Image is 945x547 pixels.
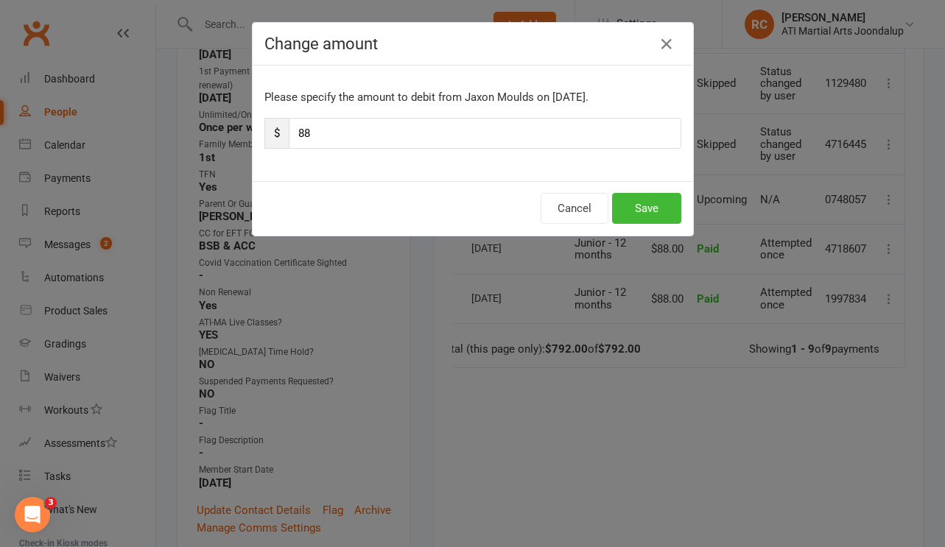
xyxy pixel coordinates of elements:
h4: Change amount [264,35,681,53]
iframe: Intercom live chat [15,497,50,532]
span: $ [264,118,289,149]
span: 3 [45,497,57,509]
button: Close [655,32,678,56]
button: Cancel [541,193,608,224]
button: Save [612,193,681,224]
p: Please specify the amount to debit from Jaxon Moulds on [DATE]. [264,88,681,106]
